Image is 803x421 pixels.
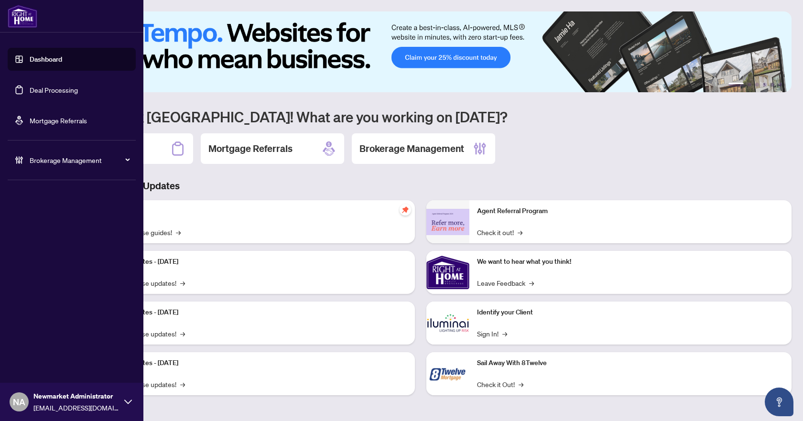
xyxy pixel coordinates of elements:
[33,391,119,401] span: Newmarket Administrator
[30,155,129,165] span: Brokerage Management
[33,402,119,413] span: [EMAIL_ADDRESS][DOMAIN_NAME]
[477,206,784,216] p: Agent Referral Program
[176,227,181,237] span: →
[519,379,523,389] span: →
[100,358,407,368] p: Platform Updates - [DATE]
[763,83,767,86] button: 4
[8,5,37,28] img: logo
[477,307,784,318] p: Identify your Client
[770,83,774,86] button: 5
[477,379,523,389] a: Check it Out!→
[518,227,522,237] span: →
[426,251,469,294] img: We want to hear what you think!
[477,328,507,339] a: Sign In!→
[100,206,407,216] p: Self-Help
[502,328,507,339] span: →
[477,257,784,267] p: We want to hear what you think!
[755,83,759,86] button: 3
[30,116,87,125] a: Mortgage Referrals
[50,179,792,193] h3: Brokerage & Industry Updates
[778,83,782,86] button: 6
[50,108,792,126] h1: Welcome back [GEOGRAPHIC_DATA]! What are you working on [DATE]?
[748,83,751,86] button: 2
[477,227,522,237] a: Check it out!→
[100,307,407,318] p: Platform Updates - [DATE]
[100,257,407,267] p: Platform Updates - [DATE]
[13,395,25,409] span: NA
[208,142,293,155] h2: Mortgage Referrals
[359,142,464,155] h2: Brokerage Management
[180,328,185,339] span: →
[477,358,784,368] p: Sail Away With 8Twelve
[50,11,792,92] img: Slide 0
[426,302,469,345] img: Identify your Client
[180,278,185,288] span: →
[426,352,469,395] img: Sail Away With 8Twelve
[30,55,62,64] a: Dashboard
[477,278,534,288] a: Leave Feedback→
[426,209,469,235] img: Agent Referral Program
[529,278,534,288] span: →
[30,86,78,94] a: Deal Processing
[400,204,411,216] span: pushpin
[180,379,185,389] span: →
[728,83,744,86] button: 1
[765,388,793,416] button: Open asap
